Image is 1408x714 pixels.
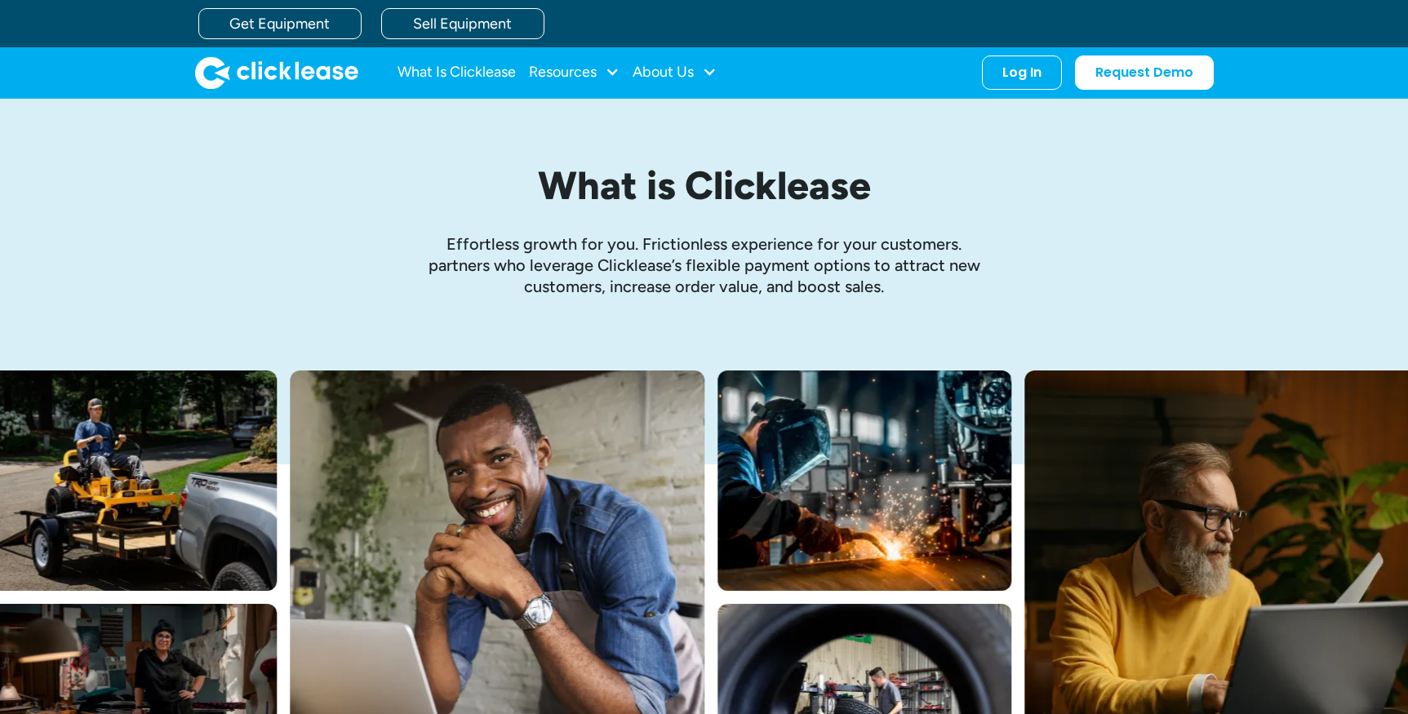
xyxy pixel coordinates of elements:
a: home [195,56,358,89]
div: Log In [1002,64,1042,81]
p: Effortless growth ﻿for you. Frictionless experience for your customers. partners who leverage Cli... [419,233,990,297]
h1: What is Clicklease [321,164,1088,207]
img: A welder in a large mask working on a large pipe [717,370,1011,591]
a: Get Equipment [198,8,362,39]
div: Resources [529,56,620,89]
a: Request Demo [1075,55,1214,90]
div: About Us [633,56,717,89]
a: Sell Equipment [381,8,544,39]
img: Clicklease logo [195,56,358,89]
a: What Is Clicklease [398,56,516,89]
